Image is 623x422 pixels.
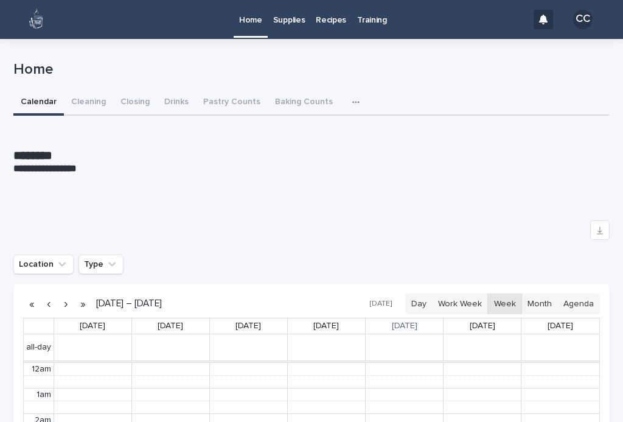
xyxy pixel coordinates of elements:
button: Calendar [13,90,64,116]
a: August 19, 2025 [233,318,263,334]
button: Day [405,294,433,314]
a: August 21, 2025 [389,318,420,334]
span: all-day [24,342,54,353]
div: 1am [34,390,54,400]
button: Previous year [23,294,40,314]
div: CC [573,10,593,29]
button: [DATE] [364,295,398,313]
p: Home [13,61,605,79]
button: Baking Counts [268,90,340,116]
a: August 22, 2025 [467,318,498,334]
button: Closing [113,90,157,116]
button: Week [487,294,521,314]
button: Cleaning [64,90,113,116]
button: Type [78,255,124,274]
button: Work Week [432,294,488,314]
button: Agenda [557,294,600,314]
button: Previous week [40,294,57,314]
button: Next week [57,294,74,314]
img: 80hjoBaRqlyywVK24fQd [24,7,49,32]
button: Location [13,255,74,274]
h2: [DATE] – [DATE] [91,299,162,308]
a: August 17, 2025 [77,318,108,334]
a: August 23, 2025 [545,318,576,334]
a: August 18, 2025 [155,318,186,334]
button: Drinks [157,90,196,116]
button: Pastry Counts [196,90,268,116]
div: 12am [29,364,54,375]
a: August 20, 2025 [311,318,341,334]
button: Month [521,294,558,314]
button: Next year [74,294,91,314]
